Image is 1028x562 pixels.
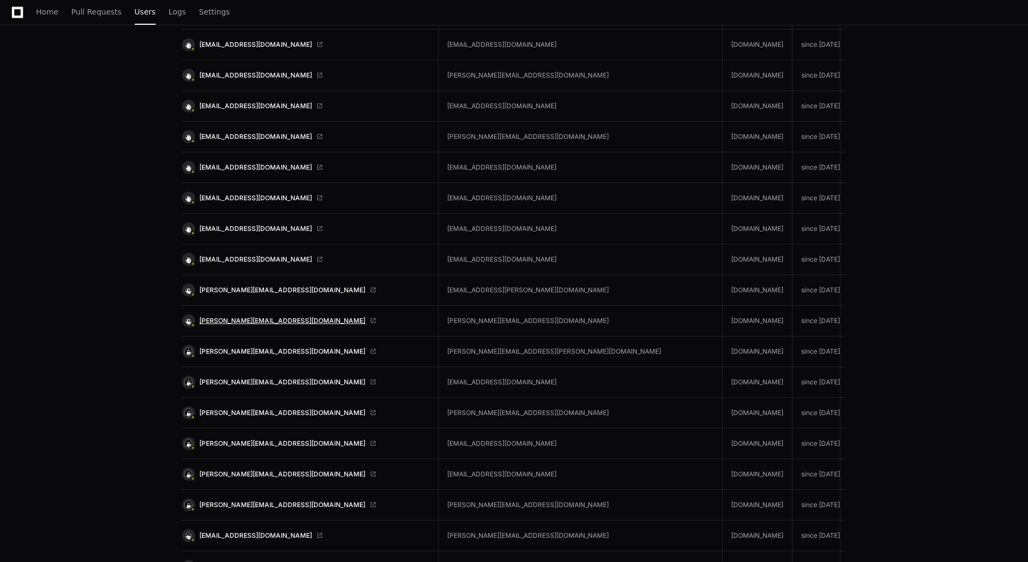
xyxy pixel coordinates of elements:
td: [DOMAIN_NAME] [723,275,793,306]
a: [EMAIL_ADDRESS][DOMAIN_NAME] [182,253,429,266]
td: [EMAIL_ADDRESS][DOMAIN_NAME] [439,30,723,60]
a: [EMAIL_ADDRESS][DOMAIN_NAME] [182,222,429,235]
td: [PERSON_NAME][EMAIL_ADDRESS][DOMAIN_NAME] [439,398,723,428]
td: a few seconds ago [841,214,906,244]
td: [EMAIL_ADDRESS][DOMAIN_NAME] [439,152,723,183]
td: [DOMAIN_NAME] [723,490,793,521]
td: a few seconds ago [841,336,906,367]
span: [EMAIL_ADDRESS][DOMAIN_NAME] [199,163,312,172]
td: [DOMAIN_NAME] [723,60,793,91]
a: [PERSON_NAME][EMAIL_ADDRESS][DOMAIN_NAME] [182,314,429,327]
a: [EMAIL_ADDRESS][DOMAIN_NAME] [182,100,429,113]
span: [PERSON_NAME][EMAIL_ADDRESS][DOMAIN_NAME] [199,439,365,448]
span: [EMAIL_ADDRESS][DOMAIN_NAME] [199,102,312,110]
td: since [DATE] [793,60,841,91]
a: [EMAIL_ADDRESS][DOMAIN_NAME] [182,161,429,174]
td: since [DATE] [793,306,841,336]
td: since [DATE] [793,275,841,306]
td: since [DATE] [793,459,841,490]
td: [EMAIL_ADDRESS][DOMAIN_NAME] [439,183,723,214]
img: 15.svg [183,408,193,418]
a: [PERSON_NAME][EMAIL_ADDRESS][DOMAIN_NAME] [182,468,429,481]
td: [PERSON_NAME][EMAIL_ADDRESS][DOMAIN_NAME] [439,60,723,91]
td: a few seconds ago [841,152,906,183]
a: [PERSON_NAME][EMAIL_ADDRESS][DOMAIN_NAME] [182,498,429,511]
td: a few seconds ago [841,398,906,428]
span: [PERSON_NAME][EMAIL_ADDRESS][DOMAIN_NAME] [199,317,365,325]
td: [DOMAIN_NAME] [723,152,793,183]
img: 10.svg [183,193,193,203]
td: a few seconds ago [841,428,906,459]
td: since [DATE] [793,91,841,122]
td: a few seconds ago [841,367,906,398]
a: [EMAIL_ADDRESS][DOMAIN_NAME] [182,529,429,542]
td: since [DATE] [793,428,841,459]
td: [PERSON_NAME][EMAIL_ADDRESS][DOMAIN_NAME] [439,490,723,521]
a: [EMAIL_ADDRESS][DOMAIN_NAME] [182,130,429,143]
span: [EMAIL_ADDRESS][DOMAIN_NAME] [199,40,312,49]
a: [EMAIL_ADDRESS][DOMAIN_NAME] [182,38,429,51]
td: [DOMAIN_NAME] [723,244,793,275]
span: [EMAIL_ADDRESS][DOMAIN_NAME] [199,71,312,80]
img: 10.svg [183,162,193,172]
a: [PERSON_NAME][EMAIL_ADDRESS][DOMAIN_NAME] [182,345,429,358]
td: a few seconds ago [841,183,906,214]
td: a few seconds ago [841,244,906,275]
td: since [DATE] [793,490,841,521]
img: 15.svg [183,500,193,510]
a: [EMAIL_ADDRESS][DOMAIN_NAME] [182,69,429,82]
td: [DOMAIN_NAME] [723,398,793,428]
td: a few seconds ago [841,275,906,306]
span: [EMAIL_ADDRESS][DOMAIN_NAME] [199,255,312,264]
img: 15.svg [183,346,193,356]
td: a few seconds ago [841,30,906,60]
td: [DOMAIN_NAME] [723,306,793,336]
td: since [DATE] [793,122,841,152]
img: 15.svg [183,469,193,479]
td: [EMAIL_ADDRESS][DOMAIN_NAME] [439,367,723,398]
td: a few seconds ago [841,521,906,551]
td: [EMAIL_ADDRESS][DOMAIN_NAME] [439,428,723,459]
td: [EMAIL_ADDRESS][DOMAIN_NAME] [439,244,723,275]
td: since [DATE] [793,214,841,244]
img: 15.svg [183,377,193,387]
img: 13.svg [183,285,193,295]
td: [PERSON_NAME][EMAIL_ADDRESS][DOMAIN_NAME] [439,521,723,551]
a: [PERSON_NAME][EMAIL_ADDRESS][DOMAIN_NAME] [182,376,429,389]
td: [EMAIL_ADDRESS][DOMAIN_NAME] [439,91,723,122]
td: [DOMAIN_NAME] [723,367,793,398]
td: a few seconds ago [841,60,906,91]
a: [PERSON_NAME][EMAIL_ADDRESS][DOMAIN_NAME] [182,284,429,297]
span: [EMAIL_ADDRESS][DOMAIN_NAME] [199,531,312,540]
td: [DOMAIN_NAME] [723,30,793,60]
img: 10.svg [183,101,193,111]
span: [PERSON_NAME][EMAIL_ADDRESS][DOMAIN_NAME] [199,470,365,479]
img: 10.svg [183,223,193,234]
td: [DOMAIN_NAME] [723,183,793,214]
span: [EMAIL_ADDRESS][DOMAIN_NAME] [199,194,312,202]
td: [DOMAIN_NAME] [723,214,793,244]
img: 12.svg [183,530,193,540]
span: Home [36,9,58,15]
td: [DOMAIN_NAME] [723,459,793,490]
td: [PERSON_NAME][EMAIL_ADDRESS][DOMAIN_NAME] [439,306,723,336]
td: [DOMAIN_NAME] [723,122,793,152]
span: [PERSON_NAME][EMAIL_ADDRESS][DOMAIN_NAME] [199,378,365,387]
td: since [DATE] [793,336,841,367]
td: [DOMAIN_NAME] [723,336,793,367]
td: since [DATE] [793,152,841,183]
td: a few seconds ago [841,306,906,336]
img: 10.svg [183,70,193,80]
a: [PERSON_NAME][EMAIL_ADDRESS][DOMAIN_NAME] [182,406,429,419]
td: since [DATE] [793,30,841,60]
span: [PERSON_NAME][EMAIL_ADDRESS][DOMAIN_NAME] [199,501,365,509]
span: [PERSON_NAME][EMAIL_ADDRESS][DOMAIN_NAME] [199,347,365,356]
span: [EMAIL_ADDRESS][DOMAIN_NAME] [199,224,312,233]
span: [PERSON_NAME][EMAIL_ADDRESS][DOMAIN_NAME] [199,286,365,294]
span: Settings [199,9,230,15]
img: 15.svg [183,438,193,448]
span: Logs [169,9,186,15]
td: [DOMAIN_NAME] [723,521,793,551]
a: [EMAIL_ADDRESS][DOMAIN_NAME] [182,192,429,205]
td: since [DATE] [793,398,841,428]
